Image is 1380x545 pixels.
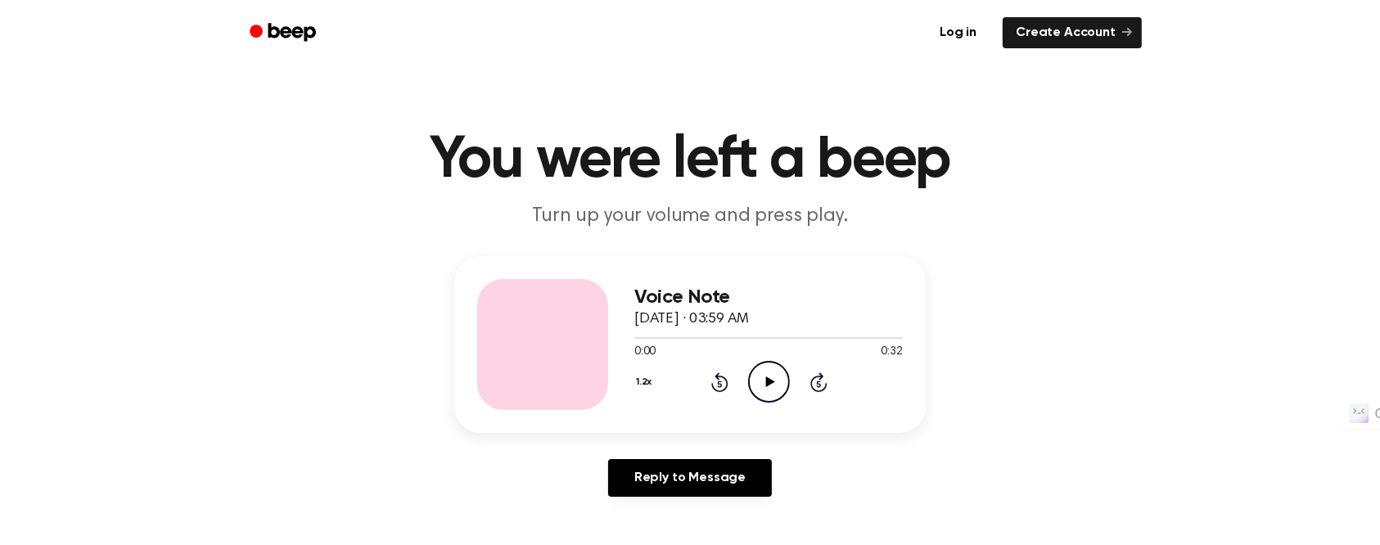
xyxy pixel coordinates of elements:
[634,368,658,396] button: 1.2x
[608,459,772,497] a: Reply to Message
[238,17,331,49] a: Beep
[634,344,656,361] span: 0:00
[882,344,903,361] span: 0:32
[634,312,749,327] span: [DATE] · 03:59 AM
[1003,17,1142,48] a: Create Account
[376,203,1004,230] p: Turn up your volume and press play.
[634,286,903,309] h3: Voice Note
[923,14,993,52] a: Log in
[271,131,1109,190] h1: You were left a beep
